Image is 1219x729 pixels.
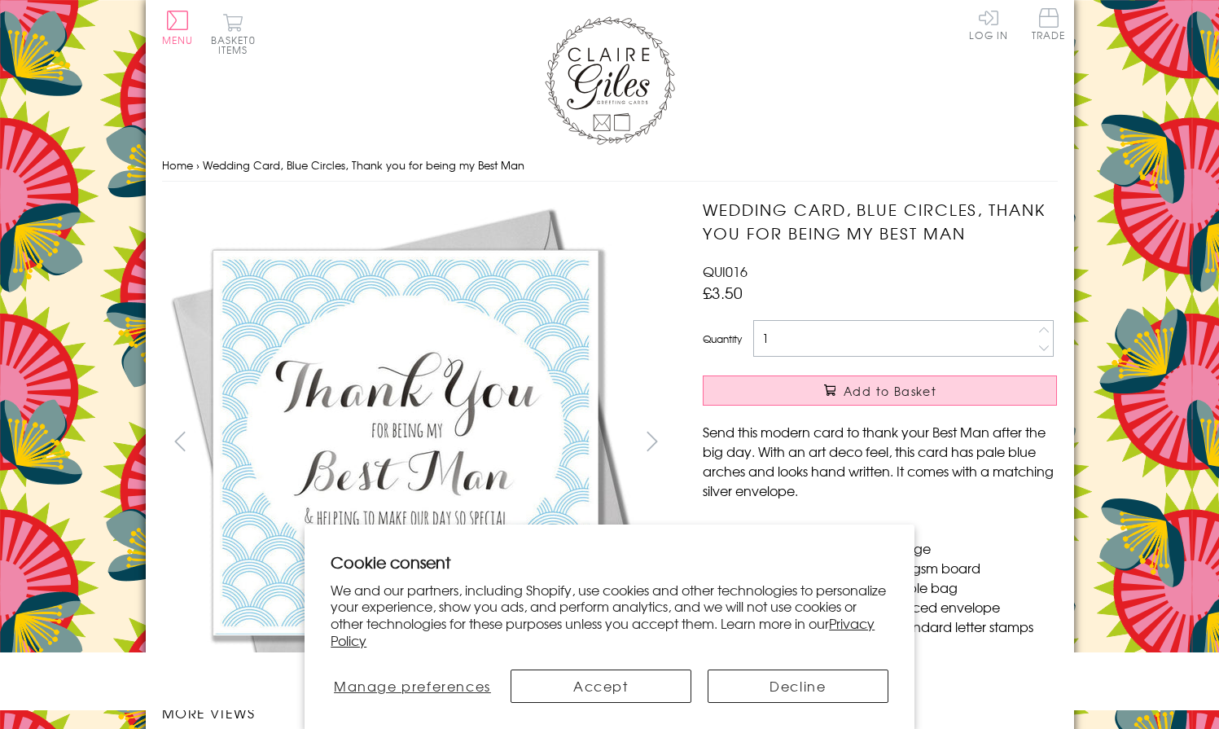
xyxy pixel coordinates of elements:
[203,157,524,173] span: Wedding Card, Blue Circles, Thank you for being my Best Man
[703,375,1057,406] button: Add to Basket
[162,423,199,459] button: prev
[634,423,670,459] button: next
[211,13,256,55] button: Basket0 items
[334,676,491,696] span: Manage preferences
[511,670,691,703] button: Accept
[331,613,875,650] a: Privacy Policy
[969,8,1008,40] a: Log In
[218,33,256,57] span: 0 items
[844,383,936,399] span: Add to Basket
[162,157,193,173] a: Home
[703,281,743,304] span: £3.50
[1032,8,1066,43] a: Trade
[331,582,888,649] p: We and our partners, including Shopify, use cookies and other technologies to personalize your ex...
[1032,8,1066,40] span: Trade
[703,332,742,346] label: Quantity
[719,519,1057,538] li: Dimensions: 150mm x 150mm
[331,670,493,703] button: Manage preferences
[703,198,1057,245] h1: Wedding Card, Blue Circles, Thank you for being my Best Man
[162,11,194,45] button: Menu
[708,670,888,703] button: Decline
[162,703,671,722] h3: More views
[162,33,194,47] span: Menu
[331,551,888,573] h2: Cookie consent
[196,157,200,173] span: ›
[703,261,748,281] span: QUI016
[545,16,675,145] img: Claire Giles Greetings Cards
[703,422,1057,500] p: Send this modern card to thank your Best Man after the big day. With an art deco feel, this card ...
[162,198,651,687] img: Wedding Card, Blue Circles, Thank you for being my Best Man
[162,149,1058,182] nav: breadcrumbs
